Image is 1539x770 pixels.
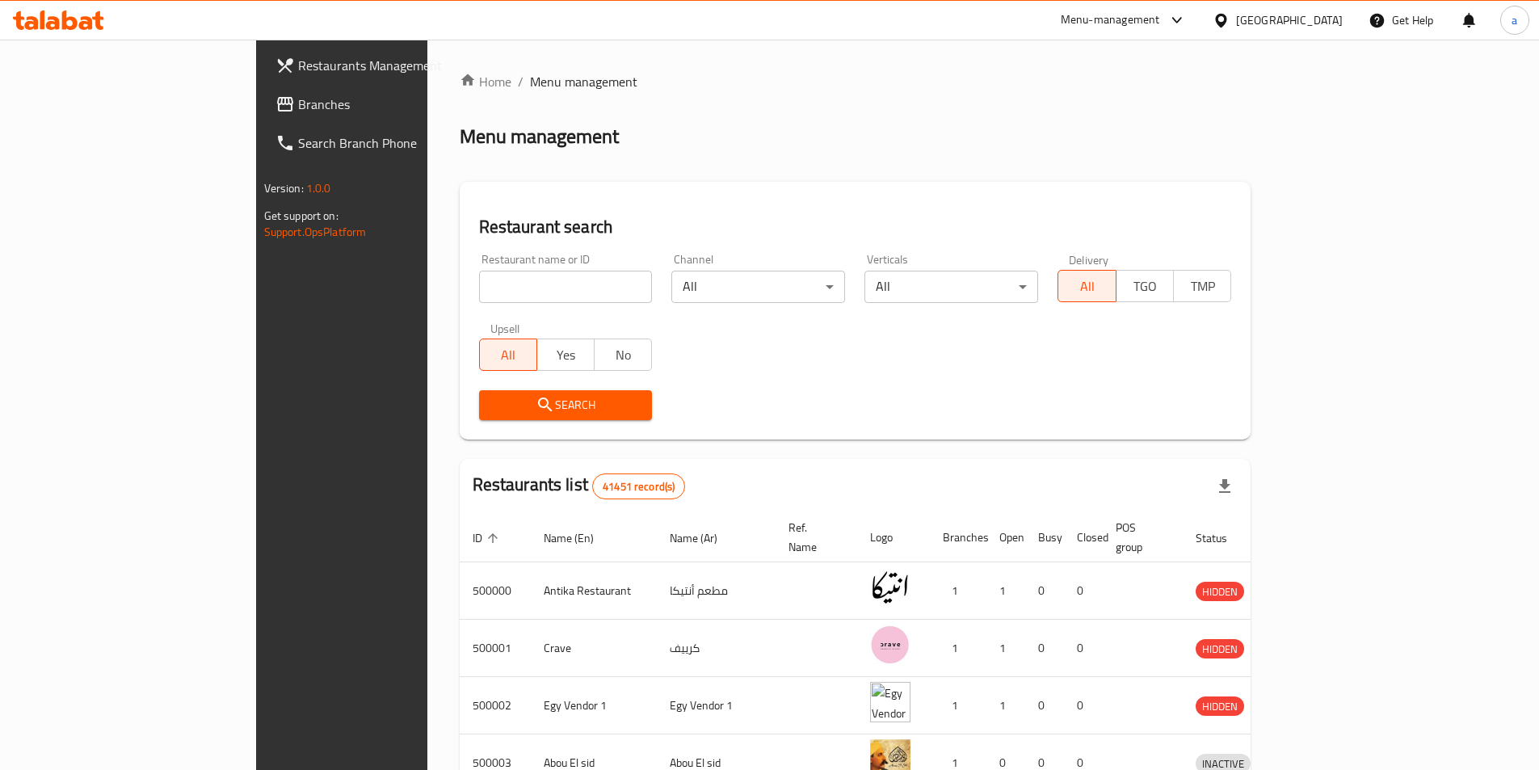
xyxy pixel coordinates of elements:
[479,271,653,303] input: Search for restaurant name or ID..
[670,528,738,548] span: Name (Ar)
[263,124,513,162] a: Search Branch Phone
[1061,11,1160,30] div: Menu-management
[1064,562,1103,620] td: 0
[1065,275,1109,298] span: All
[986,677,1025,734] td: 1
[298,133,500,153] span: Search Branch Phone
[1196,639,1244,658] div: HIDDEN
[460,72,1251,91] nav: breadcrumb
[479,339,537,371] button: All
[479,215,1232,239] h2: Restaurant search
[671,271,845,303] div: All
[657,562,776,620] td: مطعم أنتيكا
[857,513,930,562] th: Logo
[1196,640,1244,658] span: HIDDEN
[1025,620,1064,677] td: 0
[1196,697,1244,716] span: HIDDEN
[263,85,513,124] a: Branches
[1025,513,1064,562] th: Busy
[1236,11,1343,29] div: [GEOGRAPHIC_DATA]
[593,479,684,494] span: 41451 record(s)
[788,518,838,557] span: Ref. Name
[986,513,1025,562] th: Open
[544,343,588,367] span: Yes
[473,528,503,548] span: ID
[536,339,595,371] button: Yes
[930,562,986,620] td: 1
[986,562,1025,620] td: 1
[492,395,640,415] span: Search
[1180,275,1225,298] span: TMP
[657,677,776,734] td: Egy Vendor 1
[1205,467,1244,506] div: Export file
[1025,562,1064,620] td: 0
[930,513,986,562] th: Branches
[1196,696,1244,716] div: HIDDEN
[1116,270,1174,302] button: TGO
[601,343,645,367] span: No
[930,620,986,677] td: 1
[870,567,910,608] img: Antika Restaurant
[1116,518,1163,557] span: POS group
[1196,583,1244,601] span: HIDDEN
[306,178,331,199] span: 1.0.0
[930,677,986,734] td: 1
[1173,270,1231,302] button: TMP
[263,46,513,85] a: Restaurants Management
[531,562,657,620] td: Antika Restaurant
[1196,528,1248,548] span: Status
[594,339,652,371] button: No
[592,473,685,499] div: Total records count
[531,677,657,734] td: Egy Vendor 1
[460,124,619,149] h2: Menu management
[264,221,367,242] a: Support.OpsPlatform
[986,620,1025,677] td: 1
[1025,677,1064,734] td: 0
[1069,254,1109,265] label: Delivery
[264,178,304,199] span: Version:
[657,620,776,677] td: كرييف
[870,682,910,722] img: Egy Vendor 1
[544,528,615,548] span: Name (En)
[1064,677,1103,734] td: 0
[298,95,500,114] span: Branches
[486,343,531,367] span: All
[490,322,520,334] label: Upsell
[531,620,657,677] td: Crave
[479,390,653,420] button: Search
[1123,275,1167,298] span: TGO
[1064,620,1103,677] td: 0
[864,271,1038,303] div: All
[870,625,910,665] img: Crave
[518,72,524,91] li: /
[1058,270,1116,302] button: All
[530,72,637,91] span: Menu management
[298,56,500,75] span: Restaurants Management
[473,473,686,499] h2: Restaurants list
[1512,11,1517,29] span: a
[1064,513,1103,562] th: Closed
[264,205,338,226] span: Get support on:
